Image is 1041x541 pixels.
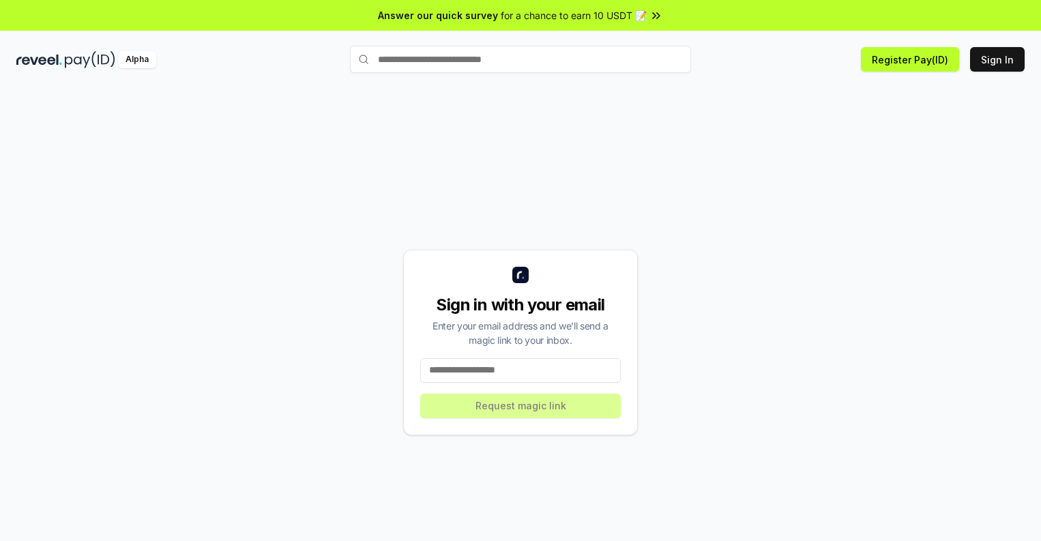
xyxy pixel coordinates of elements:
span: for a chance to earn 10 USDT 📝 [501,8,647,23]
button: Sign In [970,47,1025,72]
div: Alpha [118,51,156,68]
button: Register Pay(ID) [861,47,959,72]
img: logo_small [512,267,529,283]
img: reveel_dark [16,51,62,68]
img: pay_id [65,51,115,68]
div: Enter your email address and we’ll send a magic link to your inbox. [420,319,621,347]
div: Sign in with your email [420,294,621,316]
span: Answer our quick survey [378,8,498,23]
